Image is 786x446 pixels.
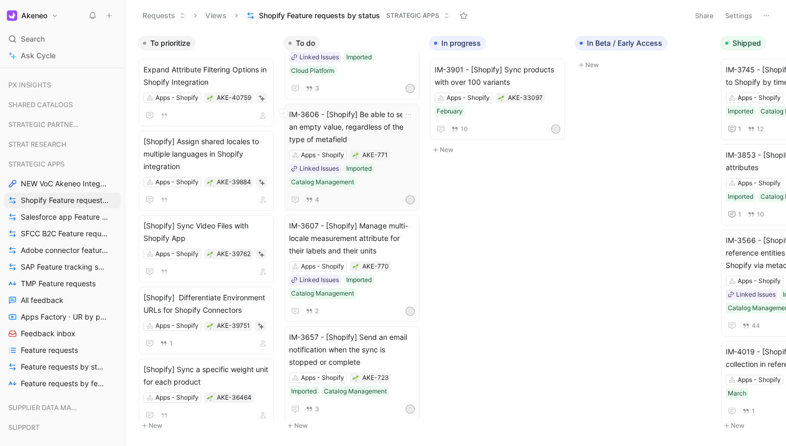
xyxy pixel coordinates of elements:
[242,8,454,23] button: Shopify Feature requests by statusSTRATEGIC APPS
[362,373,389,383] div: AKE-723
[206,322,214,329] div: 🌱
[4,136,121,152] div: STRAT RESEARCH
[283,36,320,50] button: To do
[498,95,504,101] img: 🌱
[259,10,380,21] span: Shopify Feature requests by status
[4,209,121,225] a: Salesforce app Feature requests by status
[4,259,121,275] a: SAP Feature tracking status
[315,85,319,92] span: 3
[745,123,766,135] button: 12
[352,151,359,159] button: 🌱
[304,194,321,206] button: 4
[752,408,755,414] span: 1
[284,104,420,211] a: IM-3606 - [Shopify] Be able to set an empty value, regardless of the type of metafieldApps - Shop...
[21,228,109,239] span: SFCC B2C Feature requests by status
[752,323,760,329] span: 44
[4,117,121,132] div: STRATEGIC PARTNERSHIP
[139,287,274,354] a: [Shopify] Differentiate Environment URLs for Shopify ConnectorsApps - Shopify1
[720,36,766,50] button: Shipped
[139,131,274,211] a: [Shopify] Assign shared locales to multiple languages in Shopify integrationApps - Shopify
[352,374,359,381] div: 🌱
[757,211,764,218] span: 10
[21,362,107,372] span: Feature requests by status
[4,309,121,325] a: Apps Factory · UR by project
[346,52,372,62] div: Imported
[207,251,213,258] img: 🌱
[155,321,199,331] div: Apps - Shopify
[143,291,269,316] span: [Shopify] Differentiate Environment URLs for Shopify Connectors
[574,59,712,71] button: New
[407,85,414,92] div: J
[155,93,199,103] div: Apps - Shopify
[150,38,190,48] span: To prioritize
[362,261,389,272] div: AKE-770
[21,195,109,206] span: Shopify Feature requests by status
[139,359,274,426] a: [Shopify] Sync a specific weight unit for each productApps - Shopify
[21,179,109,189] span: NEW VoC Akeneo Integration Apps
[315,308,319,314] span: 2
[738,375,781,385] div: Apps - Shopify
[508,93,543,103] div: AKE-33097
[4,97,121,116] div: SHARED CATALOGS
[732,38,761,48] span: Shipped
[299,52,339,62] div: Linked Issues
[4,342,121,358] a: Feature requests
[21,33,45,45] span: Search
[497,94,505,101] button: 🌱
[4,243,121,258] a: Adobe connector feature tracking status
[447,93,490,103] div: Apps - Shopify
[138,36,195,50] button: To prioritize
[4,326,121,341] a: Feedback inbox
[155,392,199,403] div: Apps - Shopify
[738,93,781,103] div: Apps - Shopify
[4,117,121,135] div: STRATEGIC PARTNERSHIP
[21,345,78,355] span: Feature requests
[8,402,81,413] span: SUPPLIER DATA MANAGER
[207,95,213,101] img: 🌱
[291,288,354,299] div: Catalog Management
[552,125,559,133] div: J
[4,359,121,375] a: Feature requests by status
[138,8,190,23] button: Requests
[728,388,746,399] div: March
[315,197,319,203] span: 4
[143,363,269,388] span: [Shopify] Sync a specific weight unit for each product
[207,180,213,186] img: 🌱
[740,320,762,332] button: 44
[206,250,214,258] button: 🌱
[4,77,121,96] div: PX INSIGHTS
[207,323,213,329] img: 🌱
[21,312,107,322] span: Apps Factory · UR by project
[4,419,121,438] div: SUPPORT
[301,150,344,160] div: Apps - Shopify
[201,8,231,23] button: Views
[726,208,743,221] button: 1
[738,178,781,188] div: Apps - Shopify
[7,10,17,21] img: Akeneo
[315,406,319,412] span: 3
[304,403,321,415] button: 3
[155,249,199,259] div: Apps - Shopify
[8,80,51,90] span: PX INSIGHTS
[21,212,110,222] span: Salesforce app Feature requests by status
[407,405,414,413] div: J
[407,308,414,315] div: J
[21,245,110,256] span: Adobe connector feature tracking status
[346,275,372,285] div: Imported
[386,10,439,21] span: STRATEGIC APPS
[4,31,121,47] div: Search
[449,123,470,135] button: 10
[8,119,81,130] span: STRATEGIC PARTNERSHIP
[139,59,274,126] a: Expand Attribute Filtering Options in Shopify IntegrationApps - Shopify
[284,215,420,322] a: IM-3607 - [Shopify] Manage multi-locale measurement attribute for their labels and their unitsApp...
[4,8,61,23] button: AkeneoAkeneo
[304,83,321,94] button: 3
[4,136,121,155] div: STRAT RESEARCH
[4,176,121,192] a: NEW VoC Akeneo Integration Apps
[4,419,121,435] div: SUPPORT
[429,144,566,156] button: New
[206,179,214,186] div: 🌱
[206,94,214,101] button: 🌱
[4,400,121,418] div: SUPPLIER DATA MANAGER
